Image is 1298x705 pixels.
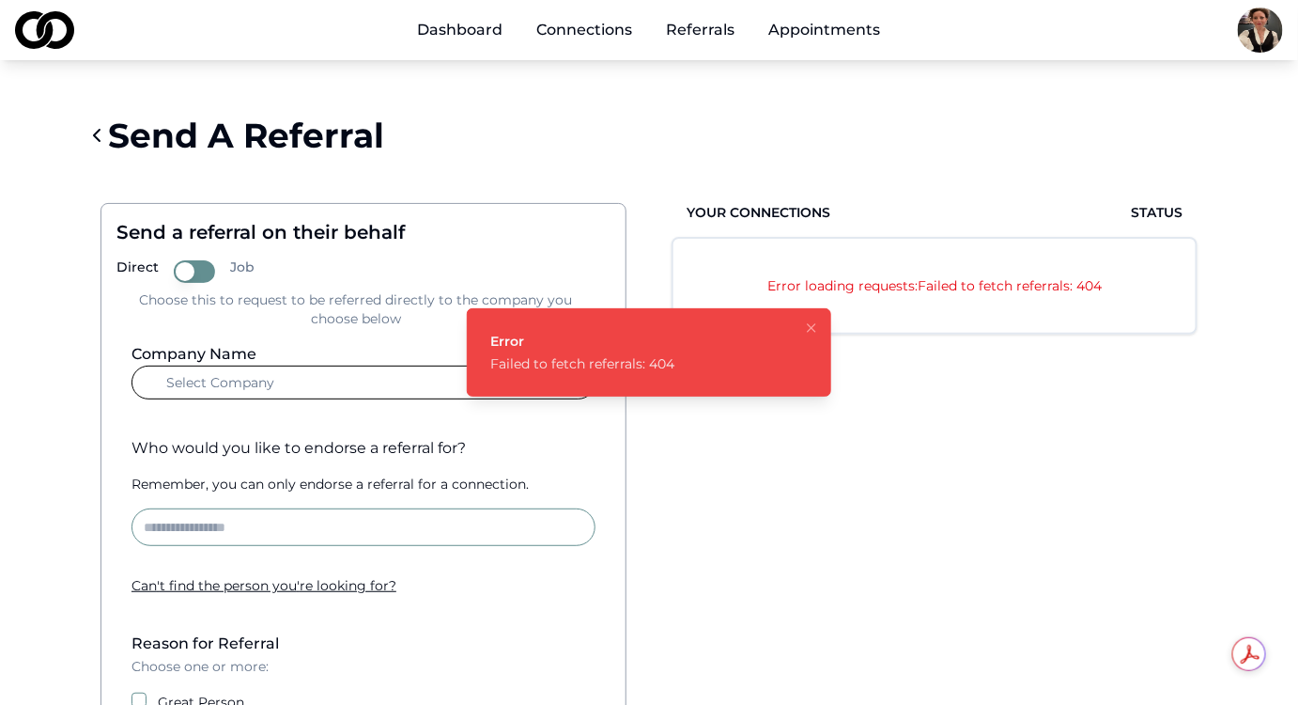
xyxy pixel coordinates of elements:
[490,332,674,351] div: Error
[687,203,830,222] span: Your Connections
[230,260,255,283] label: Job
[131,634,279,652] label: Reason for Referral
[116,290,595,328] div: Choose this to request to be referred directly to the company you choose below
[116,219,595,245] div: Send a referral on their behalf
[131,345,256,363] label: Company Name
[403,11,518,49] a: Dashboard
[131,437,595,460] div: Who would you like to endorse a referral for?
[131,576,595,595] div: Can ' t find the person you ' re looking for?
[754,11,896,49] a: Appointments
[652,11,750,49] a: Referrals
[1131,203,1182,222] span: Status
[116,260,159,283] label: Direct
[15,11,74,49] img: logo
[711,276,1158,295] p: Error loading requests: Failed to fetch referrals: 404
[522,11,648,49] a: Connections
[131,475,595,493] div: Remember, you can only endorse a referral for a connection.
[1238,8,1283,53] img: 5e4956b8-6a29-472d-8855-aac958b1cd77-2024-01-25%2019-profile_picture.jpg
[166,373,274,392] span: Select Company
[108,117,384,154] div: Send A Referral
[490,354,674,373] div: Failed to fetch referrals: 404
[131,658,269,675] span: Choose one or more:
[403,11,896,49] nav: Main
